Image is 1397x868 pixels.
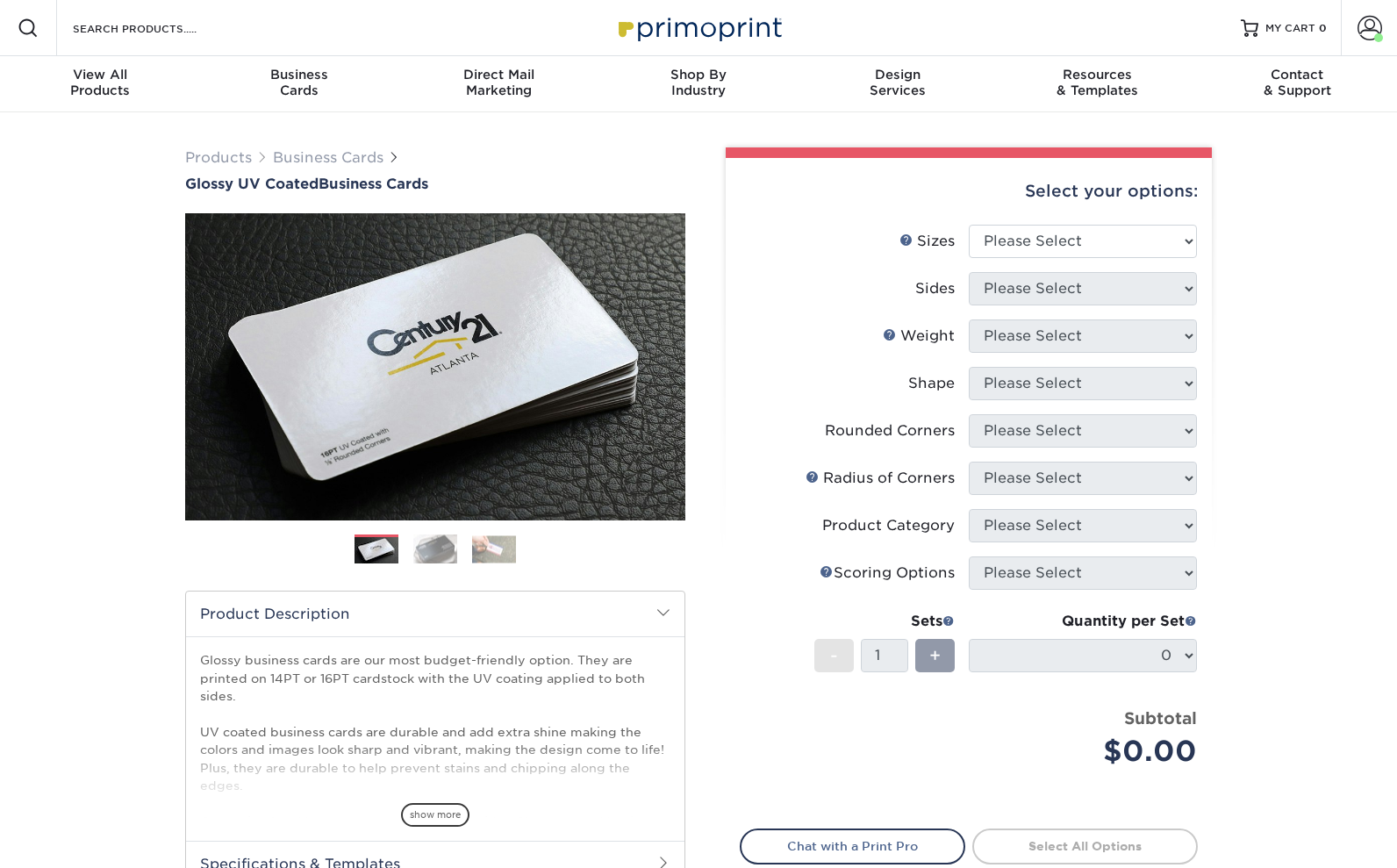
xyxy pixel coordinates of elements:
[820,563,955,584] div: Scoring Options
[1198,56,1397,112] a: Contact& Support
[185,176,685,192] a: Glossy UV CoatedBusiness Cards
[185,176,685,192] h1: Business Cards
[199,67,398,82] span: Business
[399,56,598,112] a: Direct MailMarketing
[185,149,252,166] a: Products
[915,278,955,299] div: Sides
[273,149,383,166] a: Business Cards
[1198,67,1397,82] span: Contact
[199,56,398,112] a: BusinessCards
[799,67,998,98] div: Services
[401,803,469,827] span: show more
[998,67,1197,98] div: & Templates
[598,67,798,98] div: Industry
[1198,67,1397,98] div: & Support
[806,468,955,489] div: Radius of Corners
[740,158,1198,225] div: Select your options:
[822,515,955,536] div: Product Category
[998,67,1197,82] span: Resources
[413,534,457,564] img: Business Cards 02
[1319,22,1327,34] span: 0
[814,611,955,632] div: Sets
[799,67,998,82] span: Design
[825,420,955,441] div: Rounded Corners
[799,56,998,112] a: DesignServices
[355,528,398,572] img: Business Cards 01
[929,642,941,669] span: +
[399,67,598,82] span: Direct Mail
[1124,708,1197,728] strong: Subtotal
[185,176,319,192] span: Glossy UV Coated
[199,67,398,98] div: Cards
[1265,21,1315,36] span: MY CART
[598,67,798,82] span: Shop By
[883,326,955,347] div: Weight
[186,592,684,636] h2: Product Description
[969,611,1197,632] div: Quantity per Set
[830,642,838,669] span: -
[399,67,598,98] div: Marketing
[998,56,1197,112] a: Resources& Templates
[972,829,1198,864] a: Select All Options
[598,56,798,112] a: Shop ByIndustry
[908,373,955,394] div: Shape
[71,18,242,39] input: SEARCH PRODUCTS.....
[982,730,1197,772] div: $0.00
[185,117,685,617] img: Glossy UV Coated 01
[740,829,965,864] a: Chat with a Print Pro
[899,231,955,252] div: Sizes
[472,535,516,563] img: Business Cards 03
[611,9,786,47] img: Primoprint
